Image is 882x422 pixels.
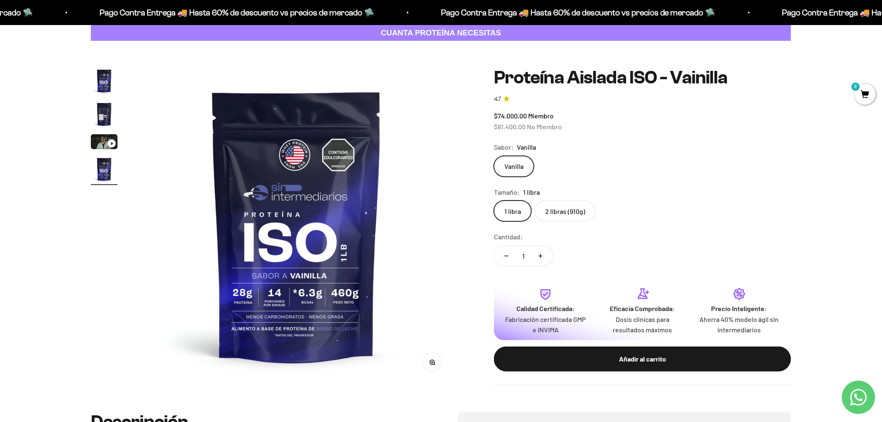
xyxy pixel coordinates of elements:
[100,6,374,19] p: Pago Contra Entrega 🚚 Hasta 60% de descuento vs precios de mercado 🛸
[494,187,520,198] legend: Tamaño:
[494,246,519,266] button: Reducir cantidad
[91,68,118,97] button: Ir al artículo 1
[91,25,791,41] a: CUANTA PROTEÍNA NECESITAS
[381,28,501,37] strong: CUANTA PROTEÍNA NECESITAS
[851,82,861,92] mark: 0
[504,314,587,335] p: Fabricación certificada GMP e INVIMA
[91,68,118,94] img: Proteína Aislada ISO - Vainilla
[494,142,514,153] legend: Sabor:
[698,314,781,335] p: Ahorra 40% modelo ágil sin intermediarios
[528,112,554,120] span: Miembro
[610,304,675,312] strong: Eficacia Comprobada:
[494,112,527,120] span: $74.000,00
[527,123,562,131] span: No Miembro
[494,123,526,131] span: $81.400,00
[855,90,876,100] a: 0
[494,95,501,104] span: 4.7
[138,68,455,384] img: Proteína Aislada ISO - Vainilla
[494,231,523,242] label: Cantidad:
[516,304,575,312] strong: Calidad Certificada:
[91,156,118,183] img: Proteína Aislada ISO - Vainilla
[494,347,791,372] button: Añadir al carrito
[441,6,716,19] p: Pago Contra Entrega 🚚 Hasta 60% de descuento vs precios de mercado 🛸
[529,246,553,266] button: Aumentar cantidad
[494,68,791,88] h1: Proteína Aislada ISO - Vainilla
[523,187,540,198] span: 1 libra
[91,134,118,152] button: Ir al artículo 3
[517,142,536,153] span: Vanilla
[712,304,767,312] strong: Precio Inteligente:
[91,156,118,185] button: Ir al artículo 4
[601,314,684,335] p: Dosis clínicas para resultados máximos
[91,101,118,128] img: Proteína Aislada ISO - Vainilla
[494,95,791,104] a: 4.74.7 de 5.0 estrellas
[511,354,774,364] div: Añadir al carrito
[91,101,118,130] button: Ir al artículo 2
